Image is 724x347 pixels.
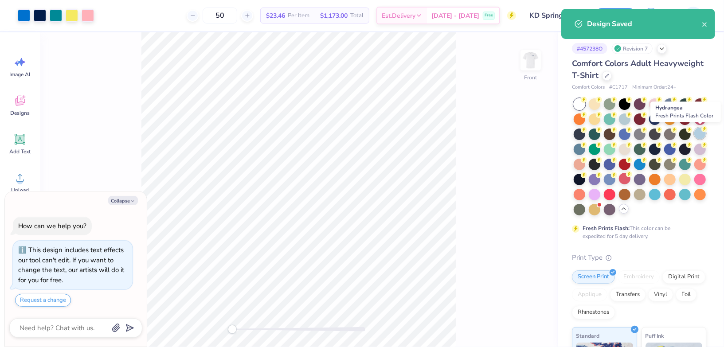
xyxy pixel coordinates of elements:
[572,84,605,91] span: Comfort Colors
[524,74,537,82] div: Front
[11,187,29,194] span: Upload
[18,246,124,285] div: This design includes text effects our tool can't edit. If you want to change the text, our artist...
[650,101,721,122] div: Hydrangea
[670,7,706,24] a: SR
[15,294,71,307] button: Request a change
[10,71,31,78] span: Image AI
[572,306,615,319] div: Rhinestones
[583,225,630,232] strong: Fresh Prints Flash:
[587,19,702,29] div: Design Saved
[632,84,677,91] span: Minimum Order: 24 +
[228,325,237,334] div: Accessibility label
[9,148,31,155] span: Add Text
[320,11,348,20] span: $1,173.00
[612,43,653,54] div: Revision 7
[572,253,706,263] div: Print Type
[10,109,30,117] span: Designs
[610,288,646,301] div: Transfers
[702,19,708,29] button: close
[522,51,540,69] img: Front
[618,270,660,284] div: Embroidery
[572,270,615,284] div: Screen Print
[108,196,138,205] button: Collapse
[662,270,705,284] div: Digital Print
[583,224,692,240] div: This color can be expedited for 5 day delivery.
[676,288,697,301] div: Foil
[382,11,415,20] span: Est. Delivery
[572,43,607,54] div: # 457238O
[350,11,364,20] span: Total
[523,7,588,24] input: Untitled Design
[646,331,664,340] span: Puff Ink
[609,84,628,91] span: # C1717
[203,8,237,23] input: – –
[485,12,493,19] span: Free
[648,288,673,301] div: Vinyl
[685,7,702,24] img: Srishti Rawat
[288,11,309,20] span: Per Item
[576,331,599,340] span: Standard
[655,112,713,119] span: Fresh Prints Flash Color
[431,11,479,20] span: [DATE] - [DATE]
[572,58,704,81] span: Comfort Colors Adult Heavyweight T-Shirt
[572,288,607,301] div: Applique
[266,11,285,20] span: $23.46
[18,222,86,230] div: How can we help you?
